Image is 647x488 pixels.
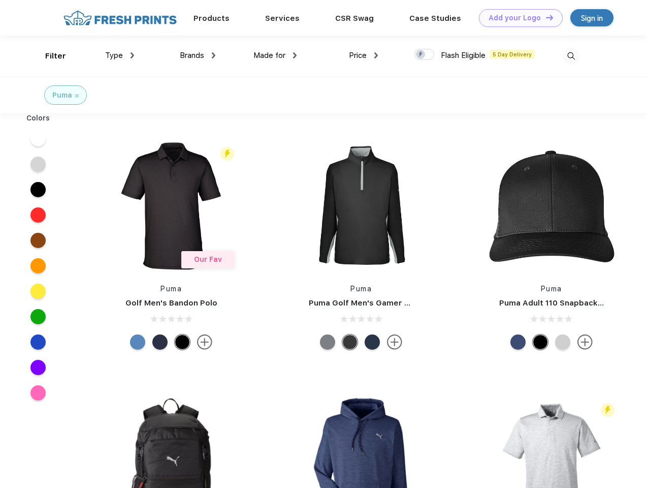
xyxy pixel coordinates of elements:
[193,14,230,23] a: Products
[365,334,380,350] div: Navy Blazer
[75,94,79,98] img: filter_cancel.svg
[350,285,372,293] a: Puma
[130,334,145,350] div: Lake Blue
[152,334,168,350] div: Navy Blazer
[374,52,378,58] img: dropdown.png
[265,14,300,23] a: Services
[581,12,603,24] div: Sign in
[45,50,66,62] div: Filter
[555,334,570,350] div: Quarry Brt Whit
[293,52,297,58] img: dropdown.png
[194,255,222,263] span: Our Fav
[131,52,134,58] img: dropdown.png
[577,334,593,350] img: more.svg
[104,138,239,273] img: func=resize&h=266
[175,334,190,350] div: Puma Black
[294,138,429,273] img: func=resize&h=266
[342,334,358,350] div: Puma Black
[546,15,553,20] img: DT
[489,14,541,22] div: Add your Logo
[180,51,204,60] span: Brands
[490,50,535,59] span: 5 Day Delivery
[533,334,548,350] div: Pma Blk Pma Blk
[563,48,579,65] img: desktop_search.svg
[309,298,469,308] a: Puma Golf Men's Gamer Golf Quarter-Zip
[212,52,215,58] img: dropdown.png
[320,334,335,350] div: Quiet Shade
[220,147,234,161] img: flash_active_toggle.svg
[349,51,367,60] span: Price
[105,51,123,60] span: Type
[52,90,72,101] div: Puma
[60,9,180,27] img: fo%20logo%202.webp
[441,51,486,60] span: Flash Eligible
[19,113,58,124] div: Colors
[335,14,374,23] a: CSR Swag
[253,51,285,60] span: Made for
[484,138,619,273] img: func=resize&h=266
[510,334,526,350] div: Peacoat Qut Shd
[601,403,614,417] img: flash_active_toggle.svg
[197,334,212,350] img: more.svg
[387,334,402,350] img: more.svg
[160,285,182,293] a: Puma
[541,285,562,293] a: Puma
[570,9,613,26] a: Sign in
[125,298,217,308] a: Golf Men's Bandon Polo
